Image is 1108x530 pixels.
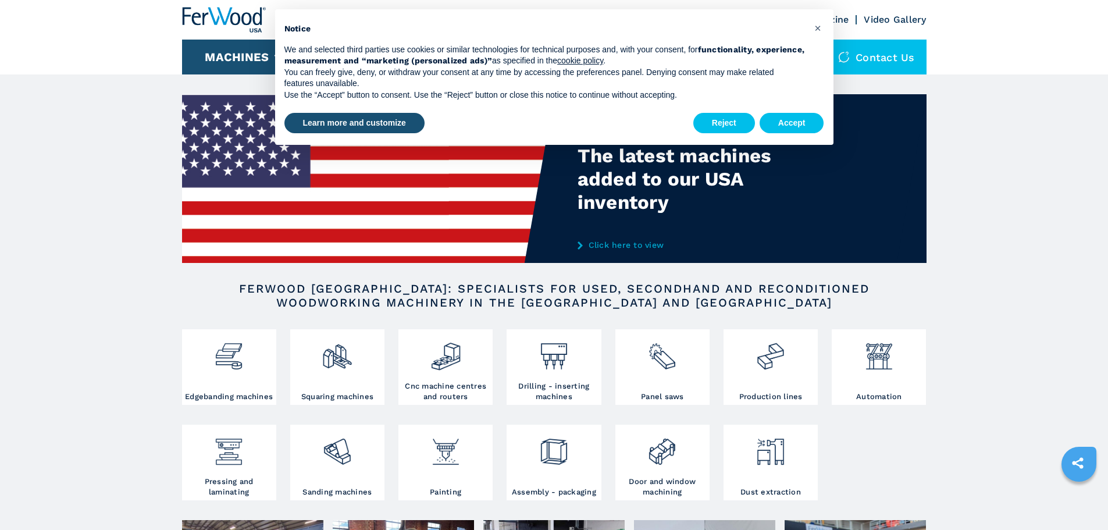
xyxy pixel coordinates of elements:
[205,50,269,64] button: Machines
[507,425,601,500] a: Assembly - packaging
[557,56,603,65] a: cookie policy
[693,113,755,134] button: Reject
[832,329,926,405] a: Automation
[512,487,596,497] h3: Assembly - packaging
[864,332,895,372] img: automazione.png
[284,44,806,67] p: We and selected third parties use cookies or similar technologies for technical purposes and, wit...
[182,329,276,405] a: Edgebanding machines
[826,40,927,74] div: Contact us
[856,392,902,402] h3: Automation
[219,282,889,310] h2: FERWOOD [GEOGRAPHIC_DATA]: SPECIALISTS FOR USED, SECONDHAND AND RECONDITIONED WOODWORKING MACHINE...
[507,329,601,405] a: Drilling - inserting machines
[615,329,710,405] a: Panel saws
[182,7,266,33] img: Ferwood
[398,329,493,405] a: Cnc machine centres and routers
[1063,449,1092,478] a: sharethis
[1059,478,1099,521] iframe: Chat
[213,428,244,467] img: pressa-strettoia.png
[182,425,276,500] a: Pressing and laminating
[302,487,372,497] h3: Sanding machines
[322,332,352,372] img: squadratrici_2.png
[755,428,786,467] img: aspirazione_1.png
[284,113,425,134] button: Learn more and customize
[284,45,805,66] strong: functionality, experience, measurement and “marketing (personalized ads)”
[510,381,598,402] h3: Drilling - inserting machines
[290,329,384,405] a: Squaring machines
[760,113,824,134] button: Accept
[430,332,461,372] img: centro_di_lavoro_cnc_2.png
[182,94,554,263] img: The latest machines added to our USA inventory
[740,487,801,497] h3: Dust extraction
[430,428,461,467] img: verniciatura_1.png
[864,14,926,25] a: Video Gallery
[213,332,244,372] img: bordatrici_1.png
[539,428,569,467] img: montaggio_imballaggio_2.png
[430,487,461,497] h3: Painting
[724,329,818,405] a: Production lines
[398,425,493,500] a: Painting
[647,428,678,467] img: lavorazione_porte_finestre_2.png
[322,428,352,467] img: levigatrici_2.png
[290,425,384,500] a: Sanding machines
[739,392,803,402] h3: Production lines
[301,392,373,402] h3: Squaring machines
[647,332,678,372] img: sezionatrici_2.png
[615,425,710,500] a: Door and window machining
[814,21,821,35] span: ×
[809,19,828,37] button: Close this notice
[185,392,273,402] h3: Edgebanding machines
[641,392,684,402] h3: Panel saws
[284,90,806,101] p: Use the “Accept” button to consent. Use the “Reject” button or close this notice to continue with...
[185,476,273,497] h3: Pressing and laminating
[618,476,707,497] h3: Door and window machining
[838,51,850,63] img: Contact us
[284,67,806,90] p: You can freely give, deny, or withdraw your consent at any time by accessing the preferences pane...
[284,23,806,35] h2: Notice
[578,240,806,250] a: Click here to view
[724,425,818,500] a: Dust extraction
[755,332,786,372] img: linee_di_produzione_2.png
[539,332,569,372] img: foratrici_inseritrici_2.png
[401,381,490,402] h3: Cnc machine centres and routers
